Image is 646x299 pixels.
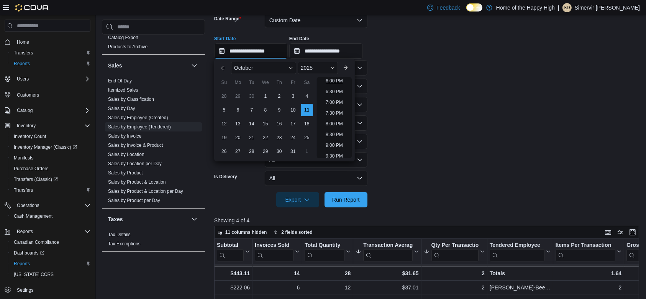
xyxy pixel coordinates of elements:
span: Dark Mode [466,11,467,12]
a: Settings [14,286,36,295]
span: Products to Archive [108,44,148,50]
a: Cash Management [11,212,56,221]
div: Tu [246,76,258,89]
h3: Taxes [108,215,123,223]
span: Sales by Employee (Created) [108,115,168,121]
span: 2 fields sorted [281,229,312,235]
span: Catalog Export [108,34,138,41]
span: Sales by Day [108,105,135,112]
label: Date Range [214,16,241,22]
a: Sales by Product & Location per Day [108,189,183,194]
button: Open list of options [357,65,363,71]
div: day-12 [218,118,230,130]
img: Cova [15,4,49,11]
span: Reports [14,261,30,267]
div: day-28 [246,145,258,158]
button: Open list of options [357,83,363,89]
div: Total Quantity [305,242,344,261]
button: Run Report [325,192,367,207]
span: Sales by Invoice [108,133,141,139]
span: Users [14,74,90,84]
button: Subtotal [217,242,250,261]
button: 11 columns hidden [215,228,270,237]
div: Invoices Sold [255,242,293,261]
span: Sales by Classification [108,96,154,102]
a: Purchase Orders [11,164,52,173]
span: Sales by Product per Day [108,197,160,204]
span: Transfers [14,50,33,56]
div: day-21 [246,131,258,144]
div: day-8 [259,104,272,116]
div: day-11 [301,104,313,116]
div: day-1 [301,145,313,158]
div: day-25 [301,131,313,144]
ul: Time [317,77,352,158]
a: Dashboards [11,248,48,258]
a: Reports [11,259,33,268]
span: Transfers [11,48,90,58]
a: Sales by Product [108,170,143,176]
button: Next month [339,62,352,74]
button: Transfers [8,48,93,58]
a: Dashboards [8,248,93,258]
div: Simervir Dhillon [562,3,572,12]
span: 11 columns hidden [225,229,267,235]
li: 8:00 PM [323,119,346,128]
div: 1.64 [556,269,622,278]
button: Total Quantity [305,242,351,261]
li: 9:30 PM [323,151,346,161]
span: Itemized Sales [108,87,138,93]
span: Purchase Orders [14,166,49,172]
input: Dark Mode [466,3,482,11]
button: Keyboard shortcuts [603,228,613,237]
span: Transfers [14,187,33,193]
span: Sales by Location [108,151,144,158]
div: Total Quantity [305,242,344,249]
button: Previous Month [217,62,230,74]
button: Cash Management [8,211,93,222]
span: Reports [14,61,30,67]
a: Transfers [11,48,36,58]
p: Showing 4 of 4 [214,217,644,224]
div: day-5 [218,104,230,116]
span: Sales by Invoice & Product [108,142,163,148]
span: Inventory Count [14,133,46,140]
div: 6 [255,283,300,292]
div: Invoices Sold [255,242,293,249]
div: day-23 [273,131,285,144]
span: Catalog [14,106,90,115]
div: day-30 [273,145,285,158]
span: Settings [17,287,33,293]
label: Is Delivery [214,174,237,180]
button: Reports [2,226,93,237]
span: Manifests [11,153,90,163]
button: Display options [616,228,625,237]
div: day-9 [273,104,285,116]
span: Inventory Manager (Classic) [14,144,77,150]
span: Catalog [17,107,33,113]
span: Cash Management [11,212,90,221]
div: Subtotal [217,242,244,249]
span: Feedback [436,4,460,11]
button: Operations [2,200,93,211]
button: Inventory [14,121,39,130]
span: Reports [14,227,90,236]
span: Cash Management [14,213,52,219]
button: Qty Per Transaction [423,242,484,261]
button: Canadian Compliance [8,237,93,248]
li: 7:00 PM [323,98,346,107]
div: Items Per Transaction [556,242,616,249]
span: Inventory [14,121,90,130]
button: Export [276,192,319,207]
a: Sales by Product & Location [108,179,166,185]
div: 2 [423,269,484,278]
a: Inventory Count [11,132,49,141]
div: day-20 [232,131,244,144]
input: Press the down key to enter a popover containing a calendar. Press the escape key to close the po... [214,43,288,59]
span: Transfers (Classic) [14,176,58,182]
span: Transfers (Classic) [11,175,90,184]
a: Canadian Compliance [11,238,62,247]
a: Inventory Manager (Classic) [8,142,93,153]
p: Home of the Happy High [496,3,555,12]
